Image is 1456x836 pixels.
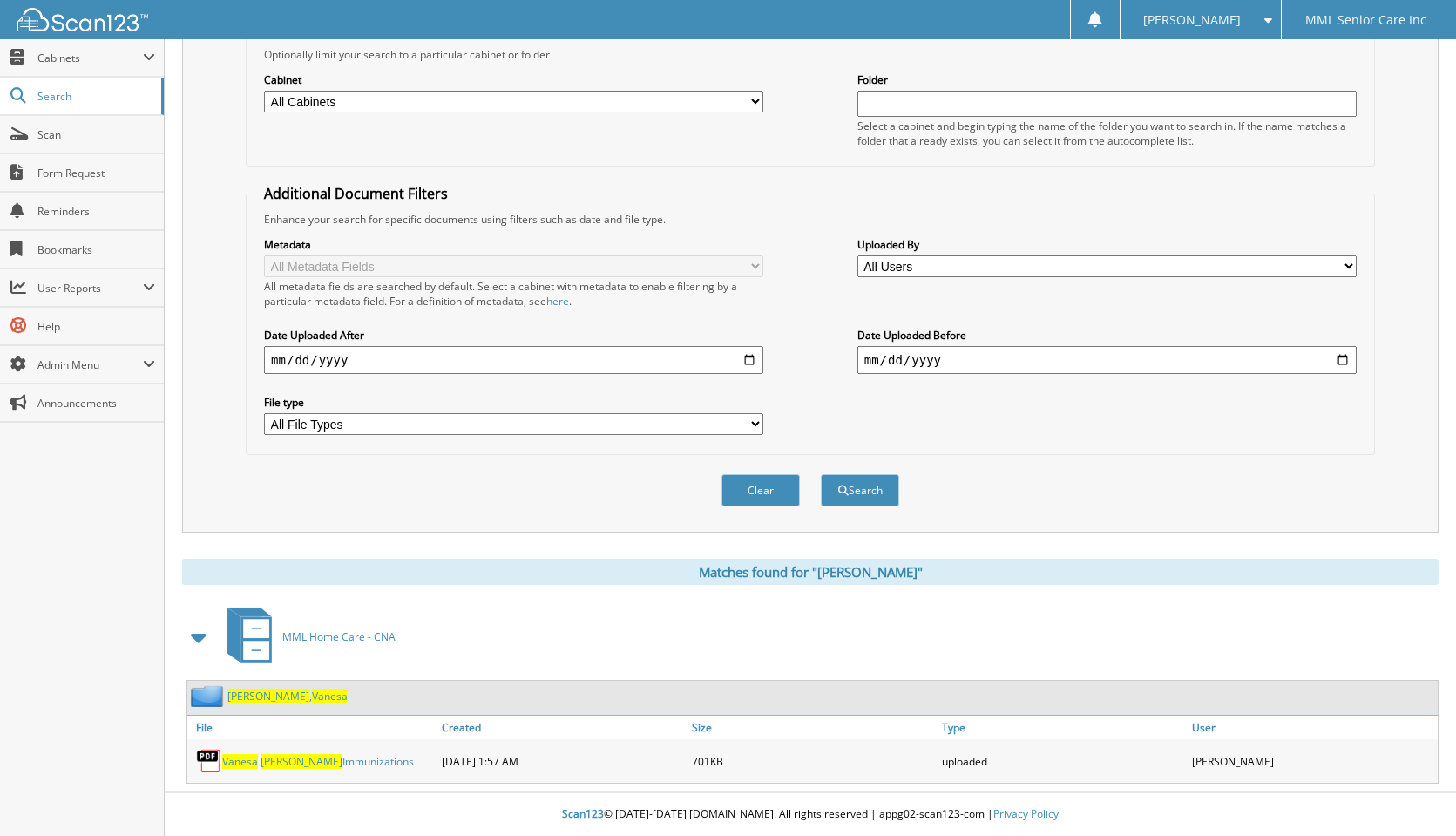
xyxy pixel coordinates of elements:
button: Search [821,474,899,506]
div: [DATE] 1:57 AM [437,744,687,778]
label: Folder [857,72,1357,87]
a: Privacy Policy [993,806,1059,821]
span: Help [37,319,155,334]
label: Date Uploaded Before [857,328,1357,343]
div: uploaded [938,744,1188,778]
span: Scan123 [562,806,604,821]
span: [PERSON_NAME] [227,689,309,703]
span: Scan [37,127,155,142]
input: start [264,346,763,374]
span: User Reports [37,281,143,296]
span: Cabinets [37,51,143,65]
input: end [857,346,1357,374]
a: MML Home Care - CNA [217,602,396,671]
a: Size [687,716,938,739]
span: [PERSON_NAME] [1143,15,1241,25]
a: here [546,294,569,309]
a: Created [437,716,687,739]
span: Search [37,89,152,104]
span: MML Home Care - CNA [282,629,396,644]
span: Admin Menu [37,357,143,372]
img: scan123-logo-white.svg [17,8,148,31]
div: Select a cabinet and begin typing the name of the folder you want to search in. If the name match... [857,119,1357,148]
div: Enhance your search for specific documents using filters such as date and file type. [255,212,1365,227]
img: folder2.png [191,685,227,707]
legend: Additional Document Filters [255,184,457,203]
span: [PERSON_NAME] [261,754,342,769]
label: Uploaded By [857,237,1357,252]
label: Date Uploaded After [264,328,763,343]
div: Matches found for "[PERSON_NAME]" [182,559,1439,585]
div: [PERSON_NAME] [1188,744,1438,778]
a: User [1188,716,1438,739]
div: © [DATE]-[DATE] [DOMAIN_NAME]. All rights reserved | appg02-scan123-com | [165,793,1456,836]
label: Cabinet [264,72,763,87]
div: 701KB [687,744,938,778]
a: File [187,716,437,739]
span: Form Request [37,166,155,180]
a: Vanesa [PERSON_NAME]Immunizations [222,754,414,769]
span: Announcements [37,396,155,411]
span: Bookmarks [37,242,155,257]
span: Vanesa [312,689,348,703]
div: Optionally limit your search to a particular cabinet or folder [255,47,1365,62]
label: Metadata [264,237,763,252]
div: All metadata fields are searched by default. Select a cabinet with metadata to enable filtering b... [264,279,763,309]
label: File type [264,395,763,410]
img: PDF.png [196,748,222,774]
a: [PERSON_NAME],Vanesa [227,689,348,703]
button: Clear [721,474,800,506]
span: MML Senior Care Inc [1305,15,1426,25]
a: Type [938,716,1188,739]
span: Vanesa [222,754,258,769]
span: Reminders [37,204,155,219]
